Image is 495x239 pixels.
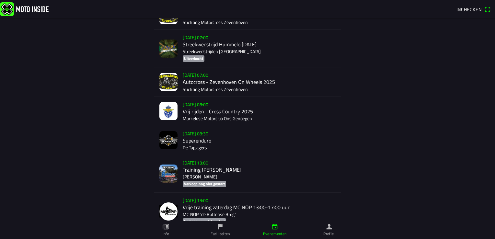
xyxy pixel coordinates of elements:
a: [DATE] 07:00Streekwedstrijd Hummelo [DATE]Streekwedstrijden [GEOGRAPHIC_DATA]Uitverkocht [154,30,341,67]
ion-icon: paper [162,223,169,230]
img: mBcQMagLMxzNEVoW9kWH8RIERBgDR7O2pMCJ3QD2.jpg [159,73,178,91]
img: t43s2WqnjlnlfEGJ3rGH5nYLUnlJyGok87YEz3RR.jpg [159,40,178,58]
a: [DATE] 13:00Vrije training zaterdag MC NOP 13:00-17:00 uurMC NOP "de Ruttense Brug"Verkoop nog ni... [154,193,341,230]
img: N3lxsS6Zhak3ei5Q5MtyPEvjHqMuKUUTBqHB2i4g.png [159,165,178,183]
a: [DATE] 08:00Vrij rijden - Cross Country 2025Markelose Motorclub Ons Genoegen [154,97,341,126]
ion-label: Faciliteiten [211,231,230,237]
ion-label: Evenementen [263,231,287,237]
img: UByebBRfVoKeJdfrrfejYaKoJ9nquzzw8nymcseR.jpeg [159,102,178,120]
ion-label: Info [163,231,169,237]
ion-icon: flag [217,223,224,230]
ion-icon: calendar [271,223,278,230]
ion-icon: person [326,223,333,230]
a: [DATE] 07:00Autocross - Zevenhoven On Wheels 2025Stichting Motorcross Zevenhoven [154,67,341,97]
img: NjdwpvkGicnr6oC83998ZTDUeXJJ29cK9cmzxz8K.png [159,202,178,221]
span: Inchecken [456,6,482,13]
a: [DATE] 08:30SuperenduroDe Tapjagers [154,126,341,155]
a: [DATE] 13:00Training [PERSON_NAME][PERSON_NAME]Verkoop nog niet gestart [154,155,341,193]
img: FPyWlcerzEXqUMuL5hjUx9yJ6WAfvQJe4uFRXTbk.jpg [159,131,178,149]
a: Incheckenqr scanner [453,4,494,15]
ion-label: Profiel [323,231,335,237]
